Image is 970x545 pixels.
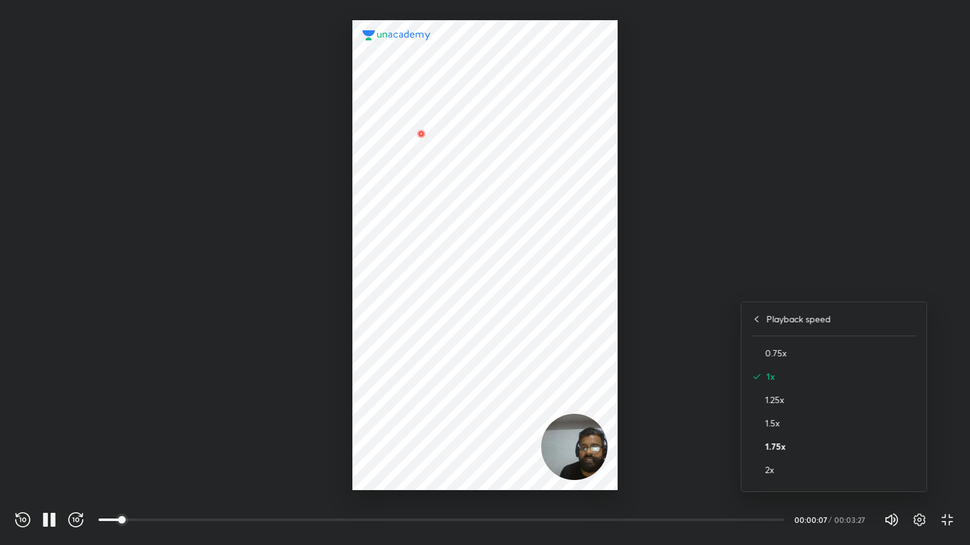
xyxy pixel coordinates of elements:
img: activeRate.6640ab9b.svg [751,372,762,382]
h4: 1.5x [765,416,916,430]
h4: 0.75x [765,346,916,360]
h4: 1.25x [765,393,916,406]
h4: 1.75x [765,440,916,453]
h4: Playback speed [767,312,831,325]
h4: 1x [767,370,916,383]
h4: 2x [765,463,916,476]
